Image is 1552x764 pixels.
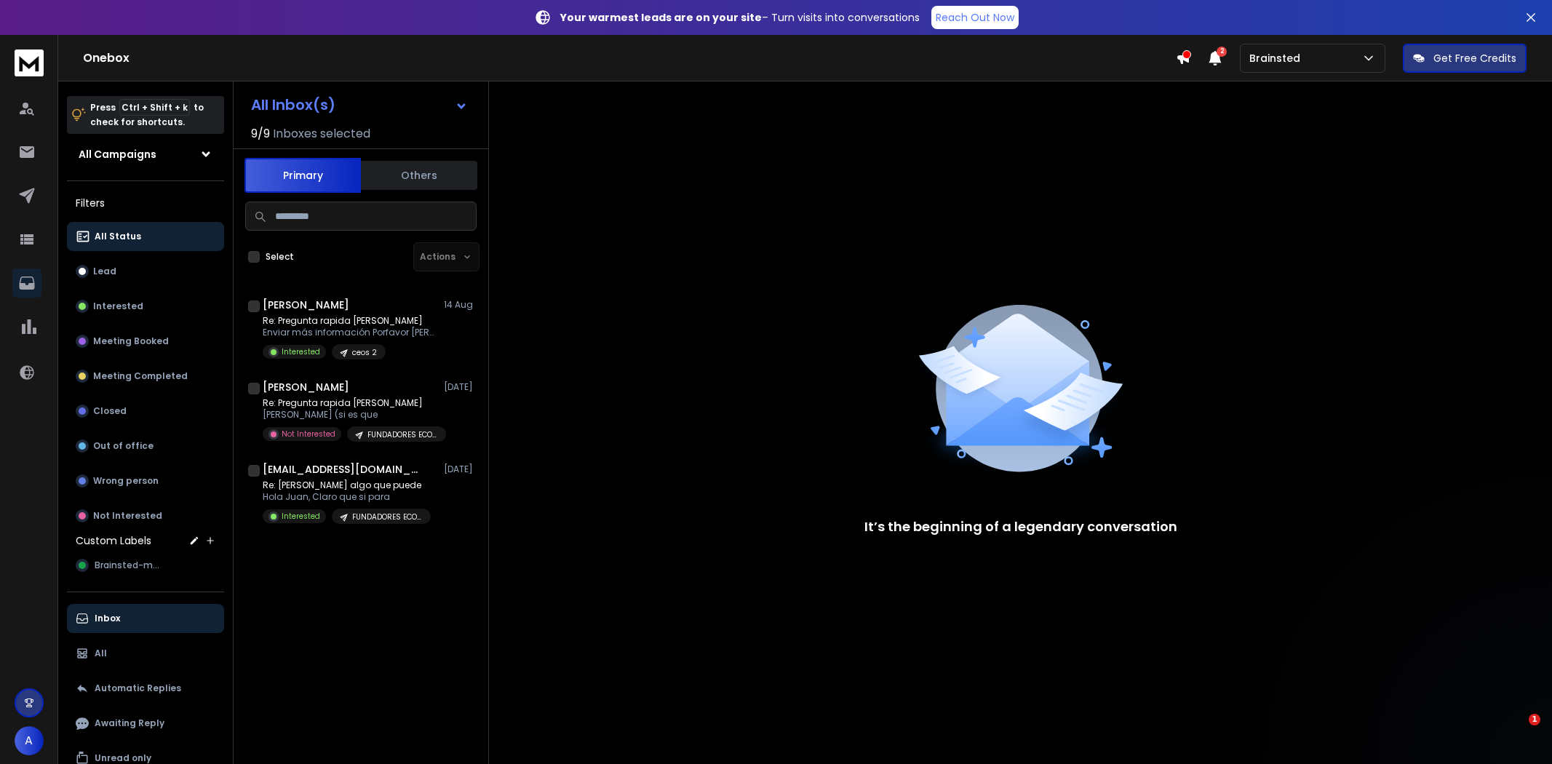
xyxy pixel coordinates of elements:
button: Out of office [67,431,224,461]
h1: All Inbox(s) [251,98,335,112]
button: All [67,639,224,668]
span: Brainsted-man [95,560,164,571]
p: Closed [93,405,127,417]
h3: Custom Labels [76,533,151,548]
p: Re: Pregunta rapida [PERSON_NAME] [263,315,437,327]
p: Meeting Completed [93,370,188,382]
p: Not Interested [93,510,162,522]
p: Awaiting Reply [95,717,164,729]
p: Lead [93,266,116,277]
p: Brainsted [1249,51,1306,65]
button: Meeting Booked [67,327,224,356]
strong: Your warmest leads are on your site [560,10,762,25]
p: Interested [282,346,320,357]
h1: All Campaigns [79,147,156,162]
p: Out of office [93,440,154,452]
button: A [15,726,44,755]
button: Lead [67,257,224,286]
span: 1 [1529,714,1540,725]
p: [DATE] [444,463,477,475]
p: All Status [95,231,141,242]
button: Wrong person [67,466,224,496]
button: All Campaigns [67,140,224,169]
p: Enviar más información Porfavor [PERSON_NAME] [263,327,437,338]
p: Re: [PERSON_NAME] algo que puede [263,480,431,491]
img: logo [15,49,44,76]
button: Inbox [67,604,224,633]
h1: [EMAIL_ADDRESS][DOMAIN_NAME] [263,462,423,477]
button: All Inbox(s) [239,90,479,119]
p: Not Interested [282,429,335,439]
span: 2 [1217,47,1227,57]
p: Press to check for shortcuts. [90,100,204,130]
p: [PERSON_NAME] (si es que [263,409,437,421]
iframe: Intercom live chat [1499,714,1534,749]
a: Reach Out Now [931,6,1019,29]
p: Get Free Credits [1433,51,1516,65]
h3: Filters [67,193,224,213]
p: Meeting Booked [93,335,169,347]
button: Interested [67,292,224,321]
button: All Status [67,222,224,251]
button: Meeting Completed [67,362,224,391]
button: Awaiting Reply [67,709,224,738]
p: [DATE] [444,381,477,393]
h1: Onebox [83,49,1176,67]
p: FUNDADORES ECOM - RETAIL [367,429,437,440]
button: Automatic Replies [67,674,224,703]
p: Inbox [95,613,120,624]
button: Get Free Credits [1403,44,1527,73]
button: Closed [67,397,224,426]
p: ceos 2 [352,347,377,358]
span: 9 / 9 [251,125,270,143]
h3: Inboxes selected [273,125,370,143]
p: FUNDADORES ECOM - RETAIL [352,512,422,522]
p: It’s the beginning of a legendary conversation [864,517,1177,537]
h1: [PERSON_NAME] [263,380,349,394]
p: Interested [93,301,143,312]
p: – Turn visits into conversations [560,10,920,25]
span: Ctrl + Shift + k [119,99,190,116]
p: Wrong person [93,475,159,487]
p: Re: Pregunta rapida [PERSON_NAME] [263,397,437,409]
p: Automatic Replies [95,683,181,694]
button: Not Interested [67,501,224,530]
p: All [95,648,107,659]
p: Unread only [95,752,151,764]
button: Others [361,159,477,191]
button: Primary [244,158,361,193]
label: Select [266,251,294,263]
h1: [PERSON_NAME] [263,298,349,312]
p: Hola Juan, Claro que si para [263,491,431,503]
p: Reach Out Now [936,10,1014,25]
p: Interested [282,511,320,522]
button: Brainsted-man [67,551,224,580]
p: 14 Aug [444,299,477,311]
